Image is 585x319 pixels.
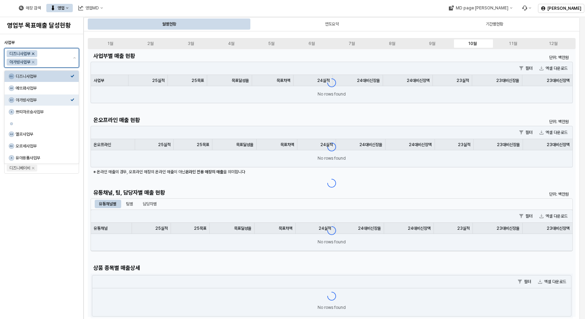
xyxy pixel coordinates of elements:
div: 영업MD [74,4,107,12]
div: Remove 디즈니베이비 [32,167,34,169]
div: 오르세사업부 [16,143,70,149]
button: 제안 사항 표시 [70,48,79,67]
div: 2월 [147,41,154,46]
div: 영업 [57,6,64,10]
label: 12월 [533,40,573,47]
label: 10월 [452,40,493,47]
div: 5월 [268,41,274,46]
div: 3월 [188,41,194,46]
label: 6월 [291,40,332,47]
div: 연도요약 [325,20,339,28]
div: MD page 이동 [444,4,516,12]
div: 엘르사업부 [16,131,70,137]
div: 기간별현황 [414,18,575,30]
h4: 영업부 목표매출 달성현황 [7,22,76,29]
div: 12월 [549,41,557,46]
div: 기간별현황 [486,20,503,28]
div: 디즈니사업부 [16,74,70,79]
div: 7월 [349,41,355,46]
label: 2월 [131,40,171,47]
main: App Frame [84,17,585,319]
div: 에뜨와사업부 [16,85,70,91]
span: A4 [9,86,14,91]
div: Remove 디즈니사업부 [32,52,34,55]
span: 사업부 [4,40,15,45]
span: A1 [9,98,14,102]
span: A [9,109,14,114]
div: 매장 검색 [26,6,41,10]
div: 10월 [468,41,477,46]
div: 유아용품사업부 [16,155,70,161]
div: 8월 [389,41,395,46]
div: 11월 [509,41,517,46]
div: 영업 [46,4,73,12]
div: 아가방사업부 [16,97,70,103]
span: A3 [9,132,14,137]
p: [PERSON_NAME] [547,6,581,11]
label: 9월 [412,40,453,47]
label: 1월 [90,40,131,47]
label: 5월 [251,40,291,47]
div: 영업MD [85,6,99,10]
div: 9월 [429,41,435,46]
div: 디즈니베이비 [9,165,30,172]
div: 연도요약 [251,18,412,30]
div: MD page [PERSON_NAME] [455,6,508,10]
label: 8월 [372,40,412,47]
label: 3월 [171,40,211,47]
span: A9 [9,144,14,149]
div: 아가방사업부 [9,59,30,66]
div: 6월 [309,41,315,46]
div: 쁘띠마르숑사업부 [16,109,70,115]
div: 월별현황 [162,20,176,28]
div: 1월 [107,41,113,46]
div: 디즈니사업부 [9,50,30,57]
div: 4월 [228,41,234,46]
label: 11월 [493,40,533,47]
div: Menu item 6 [518,4,535,12]
div: Remove 아가방사업부 [32,61,34,63]
label: 7월 [331,40,372,47]
div: 매장 검색 [15,4,45,12]
div: Select an option [5,70,79,164]
div: 월별현황 [88,18,250,30]
label: 4월 [211,40,251,47]
span: A [9,155,14,160]
span: DS [9,74,14,79]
